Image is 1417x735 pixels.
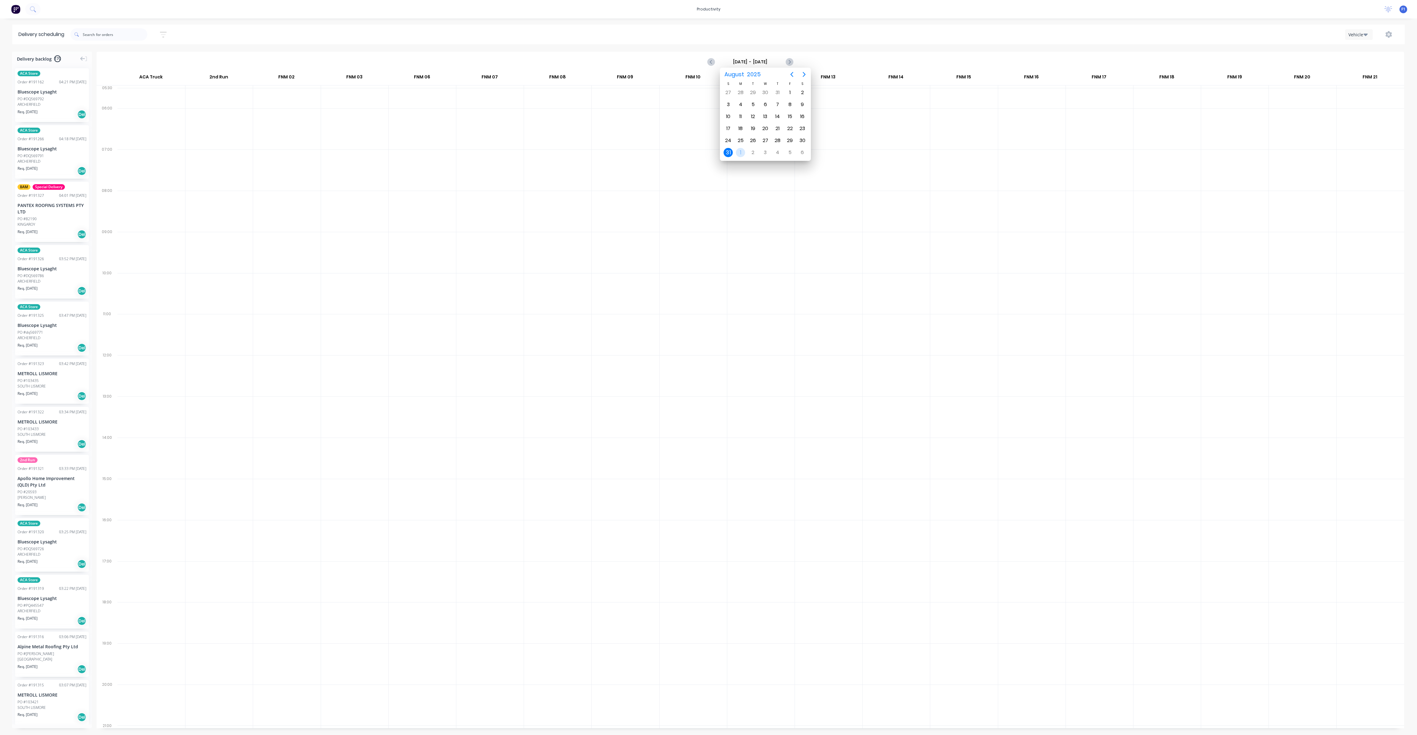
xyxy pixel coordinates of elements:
div: FNM 09 [591,72,659,85]
div: FNM 20 [1268,72,1336,85]
div: Del [77,503,86,512]
div: PO #[PERSON_NAME] [18,651,54,657]
span: August [723,69,745,80]
div: FNM 21 [1336,72,1403,85]
div: Order # 191322 [18,409,44,415]
span: Req. [DATE] [18,391,38,396]
span: 2025 [745,69,762,80]
div: 18:00 [97,598,117,640]
button: August2025 [720,69,764,80]
div: Del [77,391,86,401]
div: FNM 08 [524,72,591,85]
div: Saturday, August 16, 2025 [798,112,807,121]
div: METROLL LISMORE [18,370,86,377]
div: PO #DQ569792 [18,96,44,102]
div: 12:00 [97,352,117,393]
div: S [722,81,734,86]
div: 10:00 [97,269,117,311]
input: Search for orders [83,28,147,41]
div: 11:00 [97,310,117,352]
span: Req. [DATE] [18,229,38,235]
div: Order # 191323 [18,361,44,367]
span: Req. [DATE] [18,166,38,171]
span: Req. [DATE] [18,502,38,508]
div: Today, Monday, September 1, 2025 [736,148,745,157]
div: Tuesday, August 19, 2025 [748,124,758,133]
div: PO #103433 [18,426,39,432]
div: 03:47 PM [DATE] [59,313,86,318]
div: 03:42 PM [DATE] [59,361,86,367]
div: PANTEX ROOFING SYSTEMS PTY LTD [18,202,86,215]
div: FNM 14 [862,72,930,85]
div: 13:00 [97,393,117,434]
div: Wednesday, August 13, 2025 [761,112,770,121]
div: PO #DQ569786 [18,273,44,279]
div: Sunday, August 10, 2025 [724,112,733,121]
div: ARCHERFIELD [18,335,86,341]
div: 19:00 [97,640,117,681]
div: Thursday, August 28, 2025 [773,136,782,145]
span: Req. [DATE] [18,616,38,621]
div: Tuesday, August 26, 2025 [748,136,758,145]
span: F1 [1401,6,1405,12]
div: Bluescope Lysaght [18,595,86,602]
div: Del [77,616,86,626]
img: Factory [11,5,20,14]
div: Order # 191325 [18,313,44,318]
span: Req. [DATE] [18,559,38,564]
div: FNM 17 [1066,72,1133,85]
div: M [734,81,747,86]
div: PO #dq569771 [18,330,43,335]
div: Saturday, August 23, 2025 [798,124,807,133]
div: ARCHERFIELD [18,279,86,284]
span: 2nd Run [18,457,38,463]
div: Wednesday, September 3, 2025 [761,148,770,157]
div: Monday, August 4, 2025 [736,100,745,109]
div: ARCHERFIELD [18,608,86,614]
span: 170 [54,55,61,62]
div: T [747,81,759,86]
div: Bluescope Lysaght [18,145,86,152]
div: 03:33 PM [DATE] [59,466,86,471]
div: Thursday, September 4, 2025 [773,148,782,157]
div: Wednesday, July 30, 2025 [761,88,770,97]
div: Bluescope Lysaght [18,322,86,328]
div: Saturday, August 30, 2025 [798,136,807,145]
div: FNM 10 [659,72,726,85]
div: Tuesday, September 2, 2025 [748,148,758,157]
div: METROLL LISMORE [18,419,86,425]
div: 06:00 [97,105,117,146]
div: F [784,81,796,86]
div: Alpine Metal Roofing Pty Ltd [18,643,86,650]
div: 03:52 PM [DATE] [59,256,86,262]
span: Special Delivery [33,184,65,190]
div: [PERSON_NAME] [18,495,86,500]
div: Order # 191266 [18,136,44,142]
div: ARCHERFIELD [18,159,86,164]
div: Tuesday, August 12, 2025 [748,112,758,121]
div: Order # 191162 [18,79,44,85]
div: 05:30 [97,84,117,105]
div: ARCHERFIELD [18,552,86,557]
div: Bluescope Lysaght [18,89,86,95]
div: Thursday, July 31, 2025 [773,88,782,97]
div: KINGAROY [18,222,86,227]
div: PO #82190 [18,216,37,222]
div: Thursday, August 21, 2025 [773,124,782,133]
div: [GEOGRAPHIC_DATA] [18,657,86,662]
div: Del [77,166,86,176]
button: Next page [798,68,810,81]
div: 17:00 [97,558,117,599]
div: PO #20593 [18,489,37,495]
div: 04:21 PM [DATE] [59,79,86,85]
div: FNM 06 [388,72,456,85]
div: Wednesday, August 20, 2025 [761,124,770,133]
div: Bluescope Lysaght [18,265,86,272]
div: Monday, August 25, 2025 [736,136,745,145]
div: S [796,81,808,86]
div: PO #103435 [18,378,39,383]
div: Wednesday, August 27, 2025 [761,136,770,145]
div: Sunday, August 17, 2025 [724,124,733,133]
div: Del [77,110,86,119]
div: Del [77,286,86,296]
